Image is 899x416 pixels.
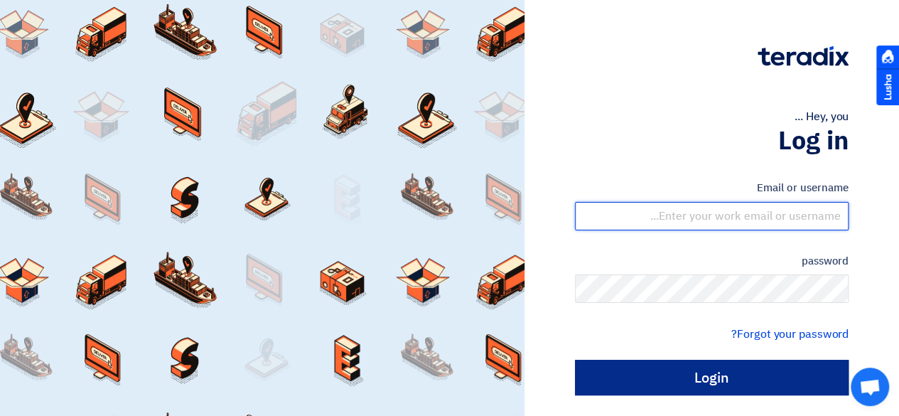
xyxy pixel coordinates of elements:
[795,108,849,125] font: Hey, you ...
[757,180,849,196] font: Email or username
[575,360,849,395] input: Login
[575,202,849,230] input: Enter your work email or username...
[778,122,849,160] font: Log in
[801,253,849,269] font: password
[758,46,849,66] img: Teradix logo
[731,326,849,343] a: Forgot your password?
[851,368,889,406] a: Open chat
